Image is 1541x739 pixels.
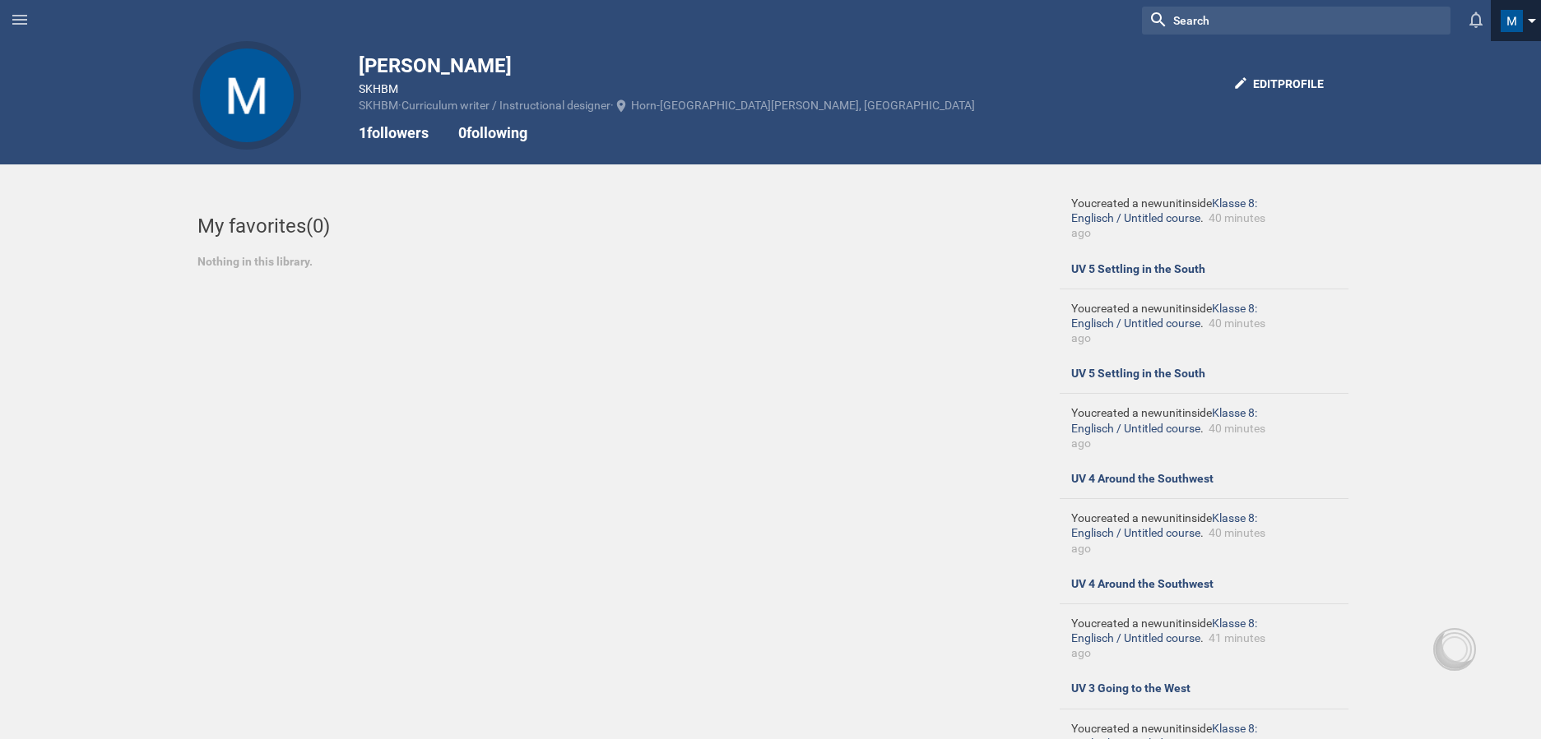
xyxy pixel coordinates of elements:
span: created a new unit [1091,617,1182,630]
span: 2025-10-13T14:52:10.567870+00:00 [1071,526,1265,554]
span: 2025-10-13T14:52:10.641782+00:00 [1071,422,1265,450]
a: UV 5 Settling in the South [1071,365,1205,381]
input: Search [1172,10,1356,31]
span: You [1071,196,1091,210]
a: 1followers [359,124,429,141]
span: SKHBM [359,99,398,112]
span: 2025-10-13T14:52:33.789328+00:00 [1071,211,1265,239]
div: Nothing in this library. [197,253,996,270]
span: You [1071,617,1091,630]
span: created a new unit [1091,196,1182,210]
span: Curriculum writer / Instructional designer [401,99,610,112]
div: . [1071,616,1276,661]
a: Klasse 8: Englisch / Untitled course [1071,196,1257,224]
div: . [1071,510,1276,556]
span: · [610,99,614,112]
span: created a new unit [1091,722,1182,735]
div: . [1071,405,1276,450]
span: created a new unit [1091,406,1182,419]
a: UV 3 Going to the West [1071,680,1191,696]
span: 2025-10-13T14:52:33.706382+00:00 [1071,316,1265,344]
a: Klasse 8: Englisch / Untitled course [1071,302,1257,330]
div: . [1071,301,1276,346]
a: UV 4 Around the Southwest [1071,470,1214,487]
span: inside [1182,406,1212,419]
span: inside [1182,302,1212,315]
span: Horn-[GEOGRAPHIC_DATA][PERSON_NAME], [GEOGRAPHIC_DATA] [614,99,975,112]
a: UV 4 Around the Southwest [1071,575,1214,592]
div: My favorites (0) [197,214,996,238]
a: UV 5 Settling in the South [1071,261,1205,277]
span: 2025-10-13T14:51:35.431362+00:00 [1071,631,1265,659]
span: inside [1182,511,1212,524]
span: You [1071,511,1091,524]
span: inside [1182,196,1212,210]
span: · [398,99,401,112]
span: You [1071,406,1091,419]
span: created a new unit [1091,302,1182,315]
span: You [1071,722,1091,735]
a: Klasse 8: Englisch / Untitled course [1071,511,1257,539]
a: 0following [458,124,527,141]
div: Edit profile [1223,66,1334,102]
div: . [1071,196,1276,241]
span: inside [1182,617,1212,630]
div: [PERSON_NAME] [193,51,1348,81]
a: Klasse 8: Englisch / Untitled course [1071,406,1257,434]
span: inside [1182,722,1212,735]
span: You [1071,302,1091,315]
span: created a new unit [1091,511,1182,524]
div: SKHBM [359,81,398,97]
